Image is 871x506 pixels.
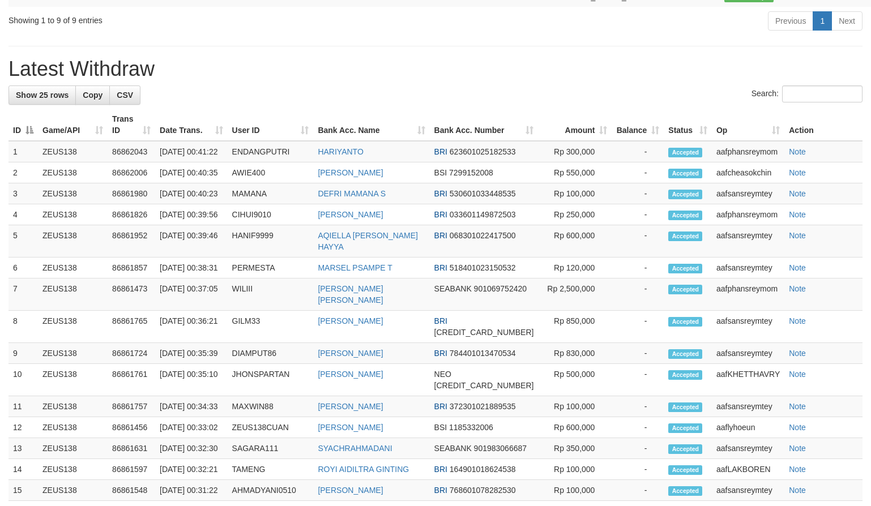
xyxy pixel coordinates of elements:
td: 1 [8,141,38,162]
a: Note [789,168,806,177]
td: DIAMPUT86 [228,343,314,364]
th: Bank Acc. Number: activate to sort column ascending [430,109,539,141]
span: Copy 518401023150532 to clipboard [450,263,516,272]
td: ZEUS138 [38,438,108,459]
td: ZEUS138 [38,417,108,438]
td: ZEUS138CUAN [228,417,314,438]
a: [PERSON_NAME] [318,210,383,219]
th: Op: activate to sort column ascending [712,109,784,141]
a: Show 25 rows [8,85,76,105]
td: 86861826 [108,204,155,225]
span: Copy 901983066687 to clipboard [474,444,527,453]
span: Copy 768601078282530 to clipboard [450,486,516,495]
span: SEABANK [434,284,472,293]
td: 86862043 [108,141,155,162]
td: Rp 300,000 [538,141,612,162]
td: 86861473 [108,278,155,311]
span: CSV [117,91,133,100]
td: - [612,417,664,438]
a: CSV [109,85,140,105]
td: 15 [8,480,38,501]
span: Copy 164901018624538 to clipboard [450,465,516,474]
span: Show 25 rows [16,91,69,100]
td: 86861765 [108,311,155,343]
td: [DATE] 00:39:46 [155,225,228,258]
span: BRI [434,263,447,272]
span: BRI [434,402,447,411]
td: aafKHETTHAVRY [712,364,784,396]
td: Rp 100,000 [538,480,612,501]
td: 5 [8,225,38,258]
a: [PERSON_NAME] [318,316,383,325]
td: Rp 850,000 [538,311,612,343]
td: ZEUS138 [38,278,108,311]
a: [PERSON_NAME] [318,370,383,379]
td: - [612,480,664,501]
td: ZEUS138 [38,311,108,343]
span: Copy 372301021889535 to clipboard [450,402,516,411]
td: [DATE] 00:35:10 [155,364,228,396]
td: 4 [8,204,38,225]
td: [DATE] 00:37:05 [155,278,228,311]
span: BRI [434,349,447,358]
td: [DATE] 00:34:33 [155,396,228,417]
td: ZEUS138 [38,343,108,364]
a: Note [789,189,806,198]
td: 86861757 [108,396,155,417]
td: 86861631 [108,438,155,459]
td: 7 [8,278,38,311]
a: Note [789,465,806,474]
td: 86861724 [108,343,155,364]
td: aafsansreymtey [712,225,784,258]
td: ZEUS138 [38,183,108,204]
td: Rp 350,000 [538,438,612,459]
td: [DATE] 00:36:21 [155,311,228,343]
span: BRI [434,231,447,240]
a: Note [789,349,806,358]
td: [DATE] 00:40:23 [155,183,228,204]
a: 1 [813,11,832,31]
h1: Latest Withdraw [8,58,863,80]
th: User ID: activate to sort column ascending [228,109,314,141]
td: - [612,225,664,258]
td: - [612,258,664,278]
td: AWIE400 [228,162,314,183]
span: BRI [434,486,447,495]
td: 11 [8,396,38,417]
span: Accepted [668,444,702,454]
td: ZEUS138 [38,364,108,396]
span: Copy 784401013470534 to clipboard [450,349,516,358]
td: CIHUI9010 [228,204,314,225]
td: 86861952 [108,225,155,258]
td: 86861456 [108,417,155,438]
th: Bank Acc. Name: activate to sort column ascending [313,109,429,141]
span: Accepted [668,423,702,433]
td: - [612,343,664,364]
input: Search: [782,85,863,102]
td: aafsansreymtey [712,343,784,364]
span: Accepted [668,169,702,178]
td: 86862006 [108,162,155,183]
th: Status: activate to sort column ascending [664,109,712,141]
a: ROYI AIDILTRA GINTING [318,465,409,474]
td: GILM33 [228,311,314,343]
span: BRI [434,465,447,474]
a: Copy [75,85,110,105]
td: Rp 250,000 [538,204,612,225]
a: [PERSON_NAME] [318,423,383,432]
a: Note [789,402,806,411]
td: JHONSPARTAN [228,364,314,396]
div: Showing 1 to 9 of 9 entries [8,10,355,26]
td: - [612,141,664,162]
td: PERMESTA [228,258,314,278]
td: 9 [8,343,38,364]
span: NEO [434,370,451,379]
td: aafphansreymom [712,204,784,225]
td: 86861761 [108,364,155,396]
label: Search: [752,85,863,102]
td: aafsansreymtey [712,183,784,204]
td: Rp 100,000 [538,396,612,417]
td: 86861548 [108,480,155,501]
td: MAXWIN88 [228,396,314,417]
td: aafcheasokchin [712,162,784,183]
